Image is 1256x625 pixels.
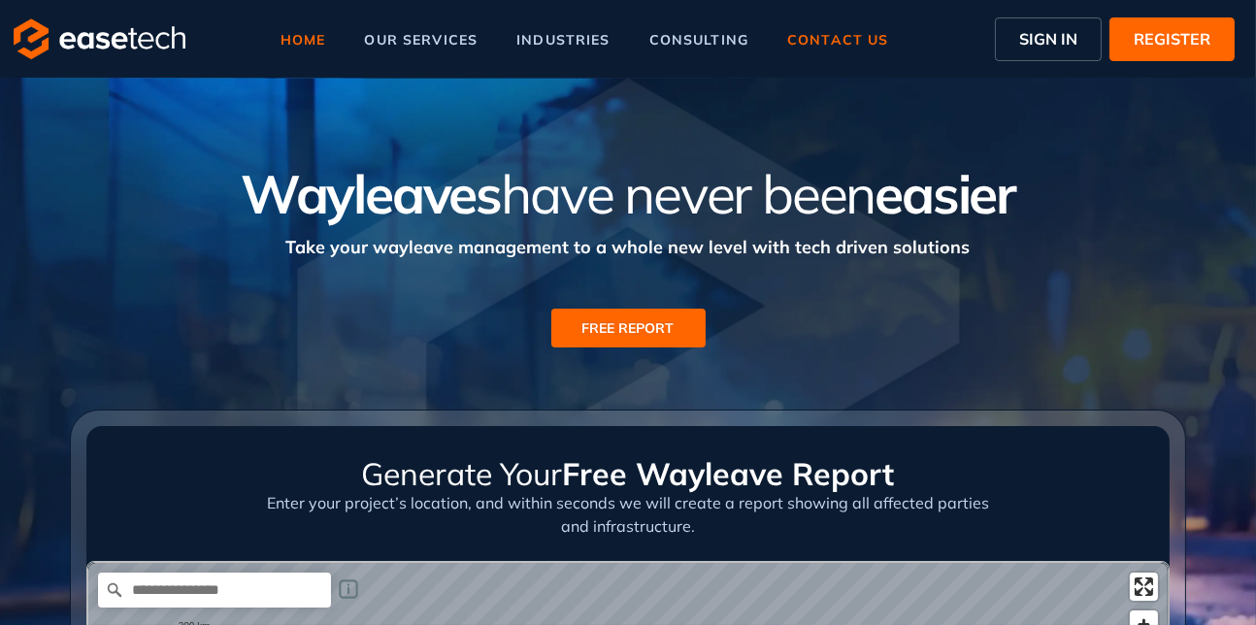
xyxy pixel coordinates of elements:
span: Generate Your [362,454,563,493]
span: contact us [787,33,888,47]
span: FREE REPORT [582,317,675,339]
button: REGISTER [1109,17,1235,61]
span: REGISTER [1134,27,1210,50]
span: SIGN IN [1019,27,1077,50]
span: consulting [649,33,748,47]
button: SIGN IN [995,17,1102,61]
button: Enter fullscreen [1130,573,1158,601]
div: Enter your project’s location, and within seconds we will create a report showing all affected pa... [267,491,989,561]
img: logo [14,18,185,59]
input: Search place... [98,573,331,608]
span: industries [516,33,610,47]
span: Free Wayleave Report [563,454,895,493]
button: FREE REPORT [551,309,706,347]
span: Wayleaves [241,160,501,227]
div: Take your wayleave management to a whole new level with tech driven solutions [70,224,1186,260]
span: home [281,33,326,47]
span: our services [365,33,479,47]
